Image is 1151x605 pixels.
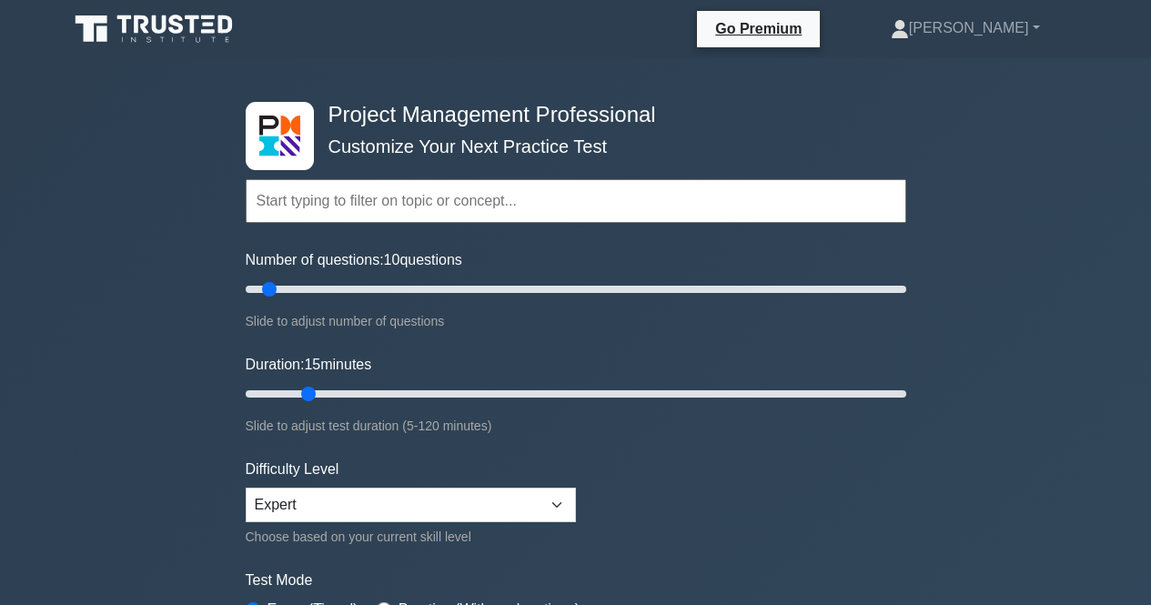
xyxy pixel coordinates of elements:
[246,415,906,437] div: Slide to adjust test duration (5-120 minutes)
[304,357,320,372] span: 15
[847,10,1084,46] a: [PERSON_NAME]
[246,459,339,480] label: Difficulty Level
[246,570,906,591] label: Test Mode
[246,310,906,332] div: Slide to adjust number of questions
[246,354,372,376] label: Duration: minutes
[704,17,813,40] a: Go Premium
[246,179,906,223] input: Start typing to filter on topic or concept...
[246,526,576,548] div: Choose based on your current skill level
[246,249,462,271] label: Number of questions: questions
[384,252,400,267] span: 10
[321,102,817,128] h4: Project Management Professional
